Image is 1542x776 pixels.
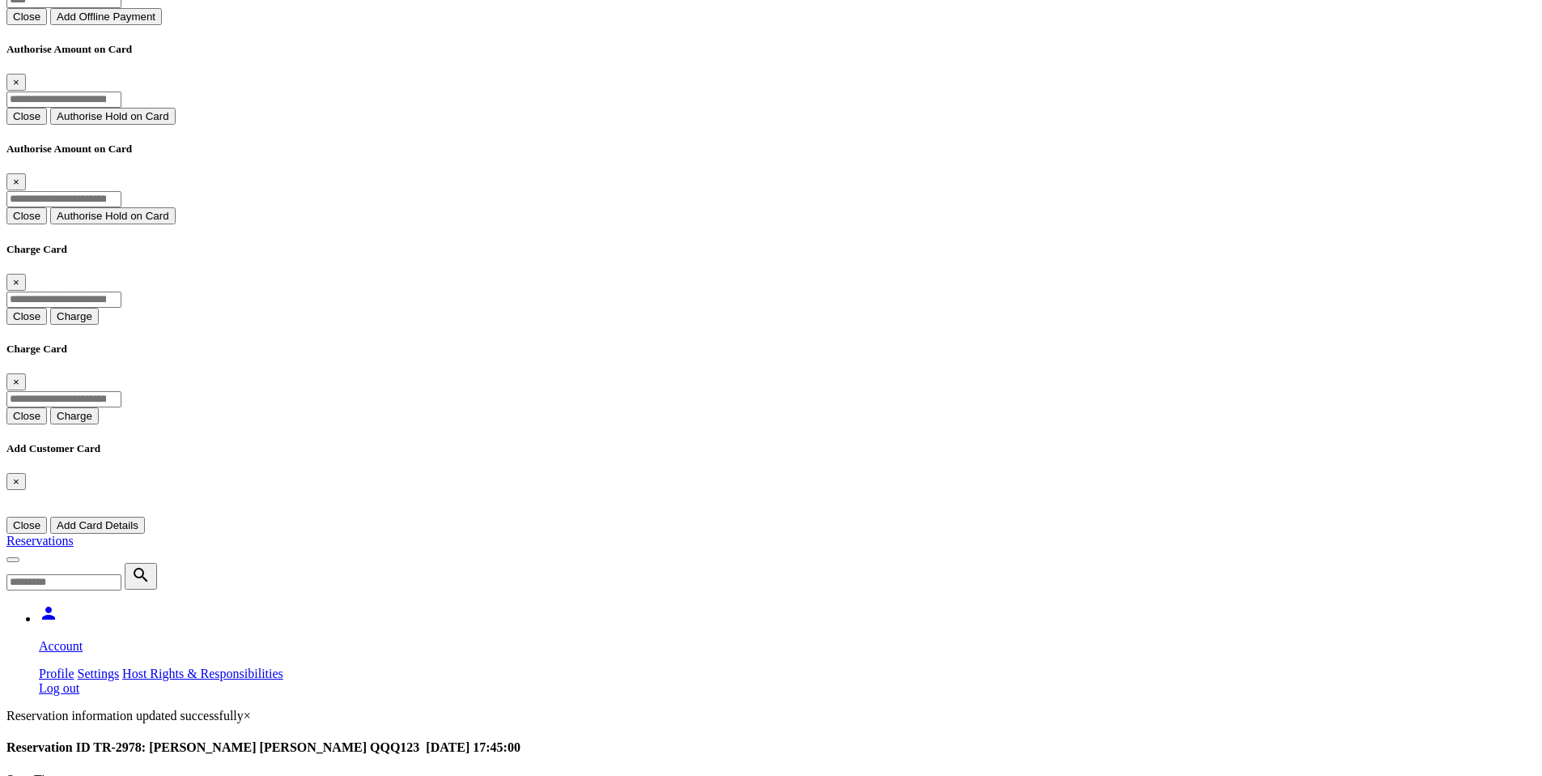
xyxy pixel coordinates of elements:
button: Close [6,407,47,424]
h4: Reservation ID TR-2978: [PERSON_NAME] [PERSON_NAME] QQQ123 [DATE] 17:45:00 [6,740,1536,755]
i: search [131,565,151,585]
h5: Charge Card [6,343,1536,356]
h5: Authorise Amount on Card [6,43,1536,56]
button: search [125,563,157,590]
iframe: Secure card payment input frame [6,490,1536,504]
span: × [13,475,19,488]
button: Authorise Hold on Card [50,207,176,224]
span: × [13,276,19,288]
button: Close [6,308,47,325]
div: Reservation information updated successfully [6,709,1536,723]
button: Charge [50,308,99,325]
a: Reservations [6,534,74,548]
a: person Account [39,612,1536,654]
button: Add Card Details [50,517,145,534]
i: person [39,603,58,623]
button: Toggle navigation [6,557,19,562]
div: person Account [39,667,1536,696]
button: Close [6,108,47,125]
span: × [13,76,19,88]
h5: Authorise Amount on Card [6,143,1536,156]
p: Account [39,639,1536,654]
a: Log out [39,681,79,695]
span: × [13,376,19,388]
span: × [13,176,19,188]
button: Authorise Hold on Card [50,108,176,125]
button: Close [6,517,47,534]
button: Close [6,173,26,190]
button: Charge [50,407,99,424]
a: Settings [78,667,120,680]
button: Close [6,8,47,25]
h5: Add Customer Card [6,442,1536,455]
button: Close [6,473,26,490]
h5: Charge Card [6,243,1536,256]
button: Close [6,207,47,224]
a: Host Rights & Responsibilities [122,667,283,680]
button: Add Offline Payment [50,8,162,25]
a: Profile [39,667,74,680]
a: × [244,709,251,723]
button: Close [6,373,26,390]
button: Close [6,274,26,291]
button: Close [6,74,26,91]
